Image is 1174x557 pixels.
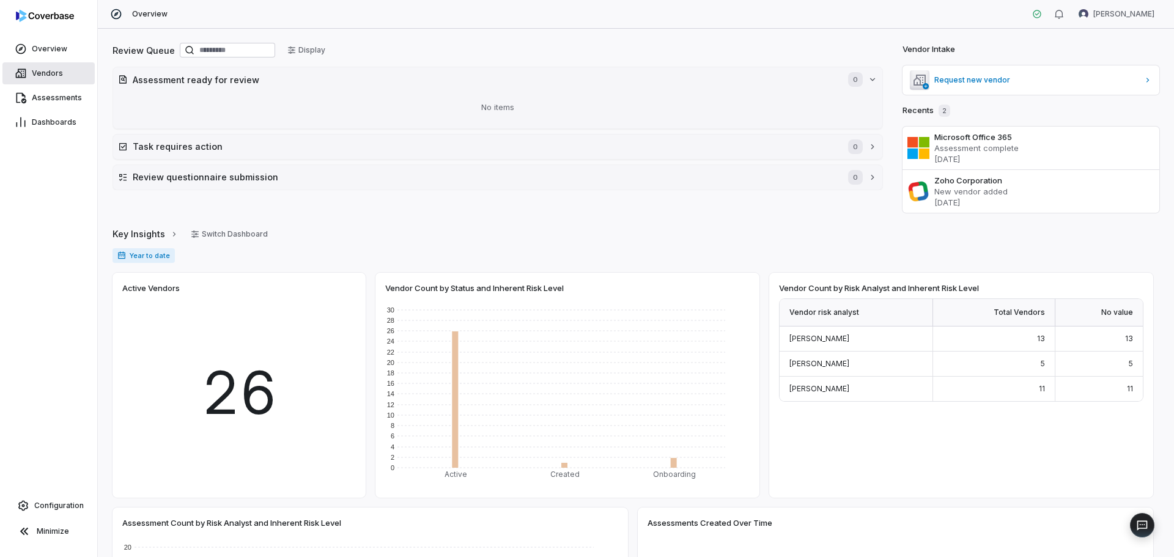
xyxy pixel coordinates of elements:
div: No value [1055,299,1143,326]
span: 5 [1128,359,1133,368]
button: Switch Dashboard [183,225,275,243]
h2: Recents [903,105,950,117]
span: Vendor Count by Risk Analyst and Inherent Risk Level [779,282,979,293]
h2: Assessment ready for review [133,73,836,86]
button: Review questionnaire submission0 [113,165,882,190]
span: Dashboards [32,117,76,127]
p: [DATE] [934,153,1154,164]
span: 13 [1037,334,1045,343]
div: Total Vendors [933,299,1055,326]
text: 22 [387,349,394,356]
span: Key Insights [113,227,165,240]
text: 6 [391,432,394,440]
svg: Date range for report [117,251,126,260]
button: Task requires action0 [113,135,882,159]
text: 24 [387,338,394,345]
span: 0 [848,139,863,154]
text: 16 [387,380,394,387]
span: Configuration [34,501,84,511]
p: [DATE] [934,197,1154,208]
a: Key Insights [113,221,179,247]
a: Request new vendor [903,65,1159,95]
span: Vendor Count by Status and Inherent Risk Level [385,282,564,293]
text: 0 [391,464,394,471]
a: Vendors [2,62,95,84]
span: Assessments [32,93,82,103]
span: Minimize [37,526,69,536]
text: 20 [387,359,394,366]
span: 2 [939,105,950,117]
span: Active Vendors [122,282,180,293]
span: Assessment Count by Risk Analyst and Inherent Risk Level [122,517,341,528]
span: 0 [848,170,863,185]
h2: Review Queue [113,44,175,57]
img: logo-D7KZi-bG.svg [16,10,74,22]
text: 20 [124,544,131,551]
h2: Vendor Intake [903,43,955,56]
text: 2 [391,454,394,461]
text: 14 [387,390,394,397]
text: 28 [387,317,394,324]
a: Assessments [2,87,95,109]
span: [PERSON_NAME] [1093,9,1154,19]
span: Overview [32,44,67,54]
span: [PERSON_NAME] [789,384,849,393]
button: Assessment ready for review0 [113,67,882,92]
button: Display [280,41,333,59]
button: Esther Barreto avatar[PERSON_NAME] [1071,5,1162,23]
span: 11 [1039,384,1045,393]
h3: Microsoft Office 365 [934,131,1154,142]
h2: Review questionnaire submission [133,171,836,183]
p: New vendor added [934,186,1154,197]
img: Esther Barreto avatar [1079,9,1088,19]
a: Overview [2,38,95,60]
span: Overview [132,9,168,19]
a: Dashboards [2,111,95,133]
text: 30 [387,306,394,314]
span: 0 [848,72,863,87]
div: Vendor risk analyst [780,299,933,326]
text: 18 [387,369,394,377]
button: Minimize [5,519,92,544]
span: Assessments Created Over Time [648,517,772,528]
div: No items [118,92,877,124]
a: Configuration [5,495,92,517]
span: 13 [1125,334,1133,343]
button: Key Insights [109,221,182,247]
a: Zoho CorporationNew vendor added[DATE] [903,169,1159,213]
a: Microsoft Office 365Assessment complete[DATE] [903,127,1159,169]
span: 5 [1040,359,1045,368]
text: 10 [387,411,394,419]
text: 26 [387,327,394,334]
text: 8 [391,422,394,429]
span: Request new vendor [934,75,1139,85]
span: [PERSON_NAME] [789,334,849,343]
h3: Zoho Corporation [934,175,1154,186]
text: 4 [391,443,394,451]
p: Assessment complete [934,142,1154,153]
span: Year to date [113,248,175,263]
span: [PERSON_NAME] [789,359,849,368]
span: 26 [202,349,277,437]
span: 11 [1127,384,1133,393]
text: 12 [387,401,394,408]
h2: Task requires action [133,140,836,153]
span: Vendors [32,68,63,78]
